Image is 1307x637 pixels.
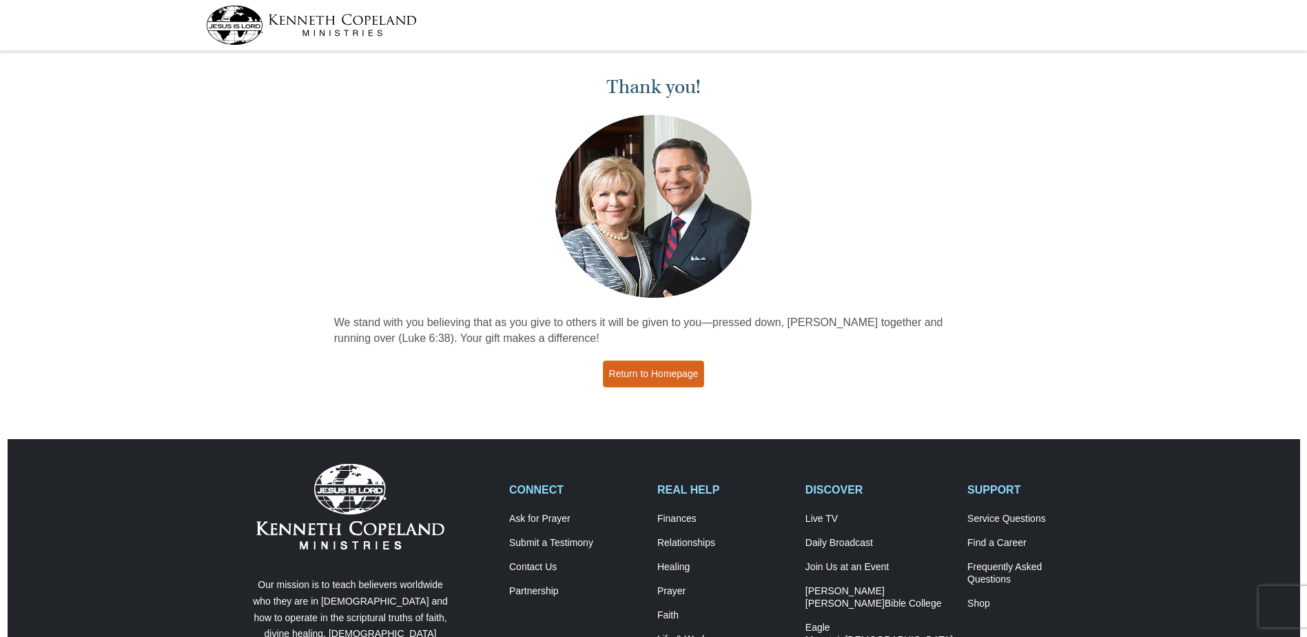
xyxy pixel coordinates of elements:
[967,598,1101,610] a: Shop
[805,513,953,525] a: Live TV
[509,513,643,525] a: Ask for Prayer
[967,513,1101,525] a: Service Questions
[657,561,791,574] a: Healing
[805,483,953,496] h2: DISCOVER
[206,6,417,45] img: kcm-header-logo.svg
[805,585,953,610] a: [PERSON_NAME] [PERSON_NAME]Bible College
[657,483,791,496] h2: REAL HELP
[509,483,643,496] h2: CONNECT
[334,315,974,347] p: We stand with you believing that as you give to others it will be given to you—pressed down, [PER...
[509,537,643,549] a: Submit a Testimony
[256,464,444,549] img: Kenneth Copeland Ministries
[334,76,974,99] h1: Thank you!
[805,537,953,549] a: Daily Broadcast
[805,561,953,574] a: Join Us at an Event
[967,537,1101,549] a: Find a Career
[967,483,1101,496] h2: SUPPORT
[509,585,643,598] a: Partnership
[552,112,755,301] img: Kenneth and Gloria
[967,561,1101,586] a: Frequently AskedQuestions
[657,513,791,525] a: Finances
[657,609,791,622] a: Faith
[657,537,791,549] a: Relationships
[509,561,643,574] a: Contact Us
[657,585,791,598] a: Prayer
[603,361,705,387] a: Return to Homepage
[885,598,942,609] span: Bible College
